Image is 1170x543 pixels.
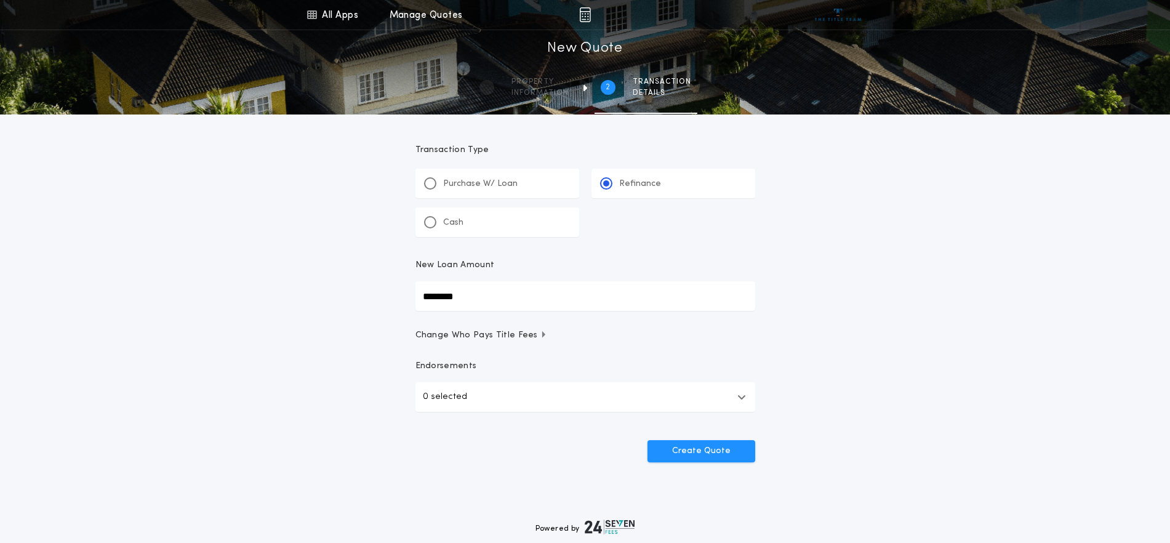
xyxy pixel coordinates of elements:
[647,440,755,462] button: Create Quote
[415,329,755,342] button: Change Who Pays Title Fees
[443,178,518,190] p: Purchase W/ Loan
[511,88,569,98] span: information
[511,77,569,87] span: Property
[415,281,755,311] input: New Loan Amount
[415,360,755,372] p: Endorsements
[585,520,635,534] img: logo
[423,390,467,404] p: 0 selected
[815,9,861,21] img: vs-icon
[415,144,755,156] p: Transaction Type
[415,382,755,412] button: 0 selected
[415,259,495,271] p: New Loan Amount
[633,77,691,87] span: Transaction
[579,7,591,22] img: img
[633,88,691,98] span: details
[443,217,463,229] p: Cash
[619,178,661,190] p: Refinance
[606,82,610,92] h2: 2
[535,520,635,534] div: Powered by
[547,39,622,58] h1: New Quote
[415,329,548,342] span: Change Who Pays Title Fees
